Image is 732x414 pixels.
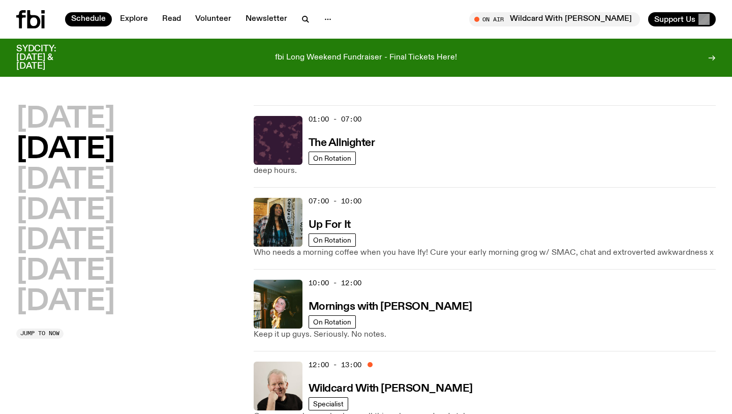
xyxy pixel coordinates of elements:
[16,288,115,316] button: [DATE]
[16,257,115,286] button: [DATE]
[309,196,361,206] span: 07:00 - 10:00
[309,152,356,165] a: On Rotation
[309,360,361,370] span: 12:00 - 13:00
[254,165,716,177] p: deep hours.
[309,278,361,288] span: 10:00 - 12:00
[16,105,115,134] button: [DATE]
[313,236,351,244] span: On Rotation
[309,383,473,394] h3: Wildcard With [PERSON_NAME]
[114,12,154,26] a: Explore
[309,136,375,149] a: The Allnighter
[16,166,115,195] button: [DATE]
[309,218,351,230] a: Up For It
[65,12,112,26] a: Schedule
[239,12,293,26] a: Newsletter
[254,329,716,341] p: Keep it up guys. Seriously. No notes.
[254,362,302,410] img: Stuart is smiling charmingly, wearing a black t-shirt against a stark white background.
[654,15,695,24] span: Support Us
[189,12,237,26] a: Volunteer
[469,12,640,26] button: On AirWildcard With [PERSON_NAME]
[309,315,356,329] a: On Rotation
[16,329,64,339] button: Jump to now
[254,280,302,329] img: Freya smiles coyly as she poses for the image.
[313,400,344,408] span: Specialist
[309,114,361,124] span: 01:00 - 07:00
[20,331,59,336] span: Jump to now
[254,247,716,259] p: Who needs a morning coffee when you have Ify! Cure your early morning grog w/ SMAC, chat and extr...
[313,155,351,162] span: On Rotation
[309,302,472,312] h3: Mornings with [PERSON_NAME]
[16,136,115,164] button: [DATE]
[156,12,187,26] a: Read
[254,198,302,247] img: Ify - a Brown Skin girl with black braided twists, looking up to the side with her tongue stickin...
[309,138,375,149] h3: The Allnighter
[309,233,356,247] a: On Rotation
[309,220,351,230] h3: Up For It
[16,45,81,71] h3: SYDCITY: [DATE] & [DATE]
[309,397,348,410] a: Specialist
[309,300,472,312] a: Mornings with [PERSON_NAME]
[16,197,115,225] button: [DATE]
[309,381,473,394] a: Wildcard With [PERSON_NAME]
[648,12,716,26] button: Support Us
[313,318,351,326] span: On Rotation
[16,227,115,255] button: [DATE]
[275,53,457,63] p: fbi Long Weekend Fundraiser - Final Tickets Here!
